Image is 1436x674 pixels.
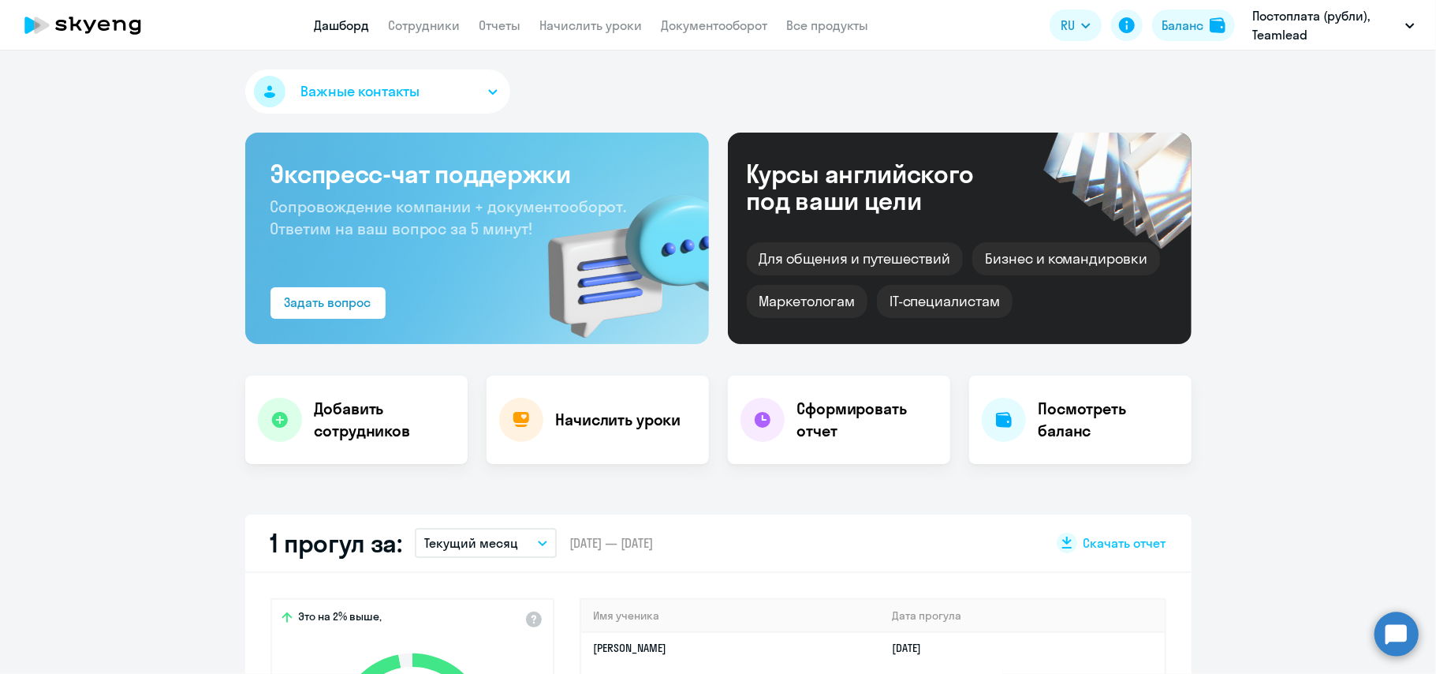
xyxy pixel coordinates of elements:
[581,600,880,632] th: Имя ученика
[270,287,386,319] button: Задать вопрос
[415,528,557,558] button: Текущий месяц
[877,285,1013,318] div: IT-специалистам
[1162,16,1203,35] div: Баланс
[747,285,867,318] div: Маркетологам
[270,158,684,189] h3: Экспресс-чат поддержки
[892,641,934,655] a: [DATE]
[787,17,869,33] a: Все продукты
[1061,16,1075,35] span: RU
[479,17,521,33] a: Отчеты
[1084,534,1166,552] span: Скачать отчет
[245,69,510,114] button: Важные контакты
[1050,9,1102,41] button: RU
[301,81,420,102] span: Важные контакты
[1252,6,1399,44] p: Постоплата (рубли), Teamlead
[556,409,681,431] h4: Начислить уроки
[315,398,455,442] h4: Добавить сотрудников
[1244,6,1423,44] button: Постоплата (рубли), Teamlead
[299,609,382,628] span: Это на 2% выше,
[797,398,938,442] h4: Сформировать отчет
[389,17,461,33] a: Сотрудники
[594,641,667,655] a: [PERSON_NAME]
[540,17,643,33] a: Начислить уроки
[879,600,1164,632] th: Дата прогула
[315,17,370,33] a: Дашборд
[1210,17,1225,33] img: balance
[285,293,371,312] div: Задать вопрос
[1039,398,1179,442] h4: Посмотреть баланс
[747,160,1016,214] div: Курсы английского под ваши цели
[1152,9,1235,41] button: Балансbalance
[972,242,1160,275] div: Бизнес и командировки
[569,534,653,552] span: [DATE] — [DATE]
[424,534,518,552] p: Текущий месяц
[270,527,402,559] h2: 1 прогул за:
[747,242,964,275] div: Для общения и путешествий
[525,167,709,344] img: bg-img
[662,17,768,33] a: Документооборот
[270,197,627,238] span: Сопровождение компании + документооборот. Ответим на ваш вопрос за 5 минут!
